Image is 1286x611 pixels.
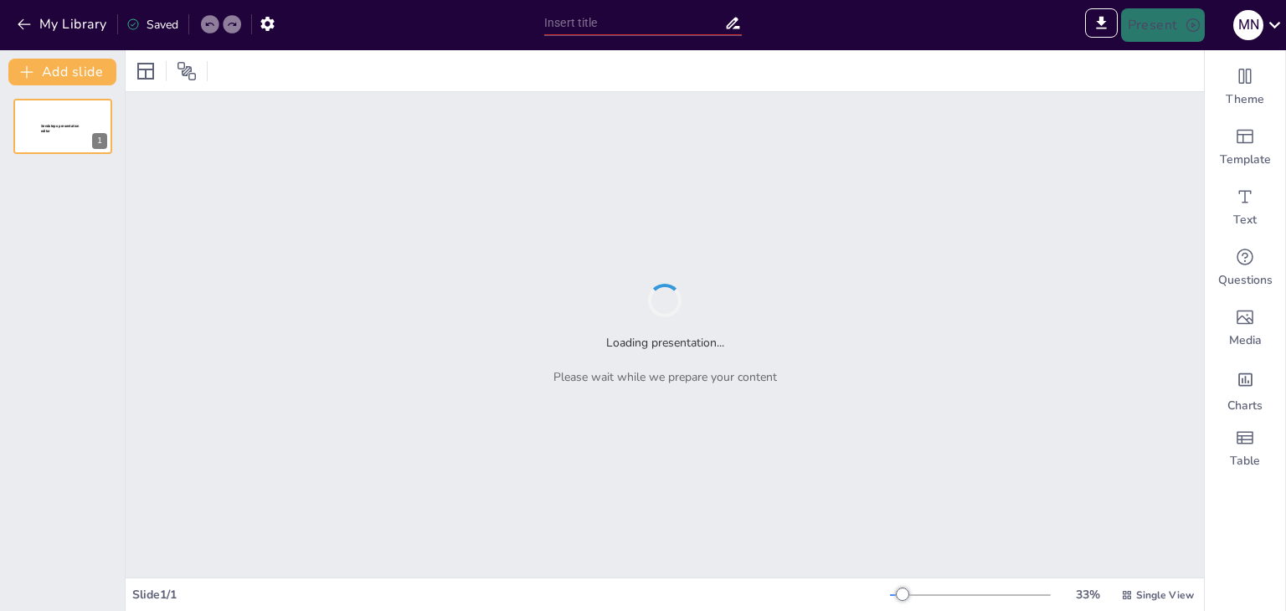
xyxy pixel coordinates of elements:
span: Single View [1136,588,1194,603]
span: Questions [1218,272,1273,289]
div: Add ready made slides [1205,117,1285,177]
input: Insert title [544,11,724,35]
div: Add images, graphics, shapes or video [1205,298,1285,358]
span: Theme [1226,91,1264,108]
div: 1 [92,133,107,149]
button: My Library [13,11,114,38]
div: Change the overall theme [1205,57,1285,117]
span: Export to PowerPoint [1085,8,1118,42]
div: Slide 1 / 1 [132,586,890,603]
button: Add slide [8,59,116,85]
span: Charts [1227,398,1263,414]
div: Get real-time input from your audience [1205,238,1285,298]
div: Saved [126,16,178,33]
button: M N [1233,8,1263,42]
div: 1 [13,99,112,154]
p: Please wait while we prepare your content [553,368,777,386]
div: 33 % [1067,586,1108,603]
span: Template [1220,151,1271,168]
button: Present [1121,8,1205,42]
span: Sendsteps presentation editor [41,124,80,133]
div: Add text boxes [1205,177,1285,238]
h2: Loading presentation... [606,334,724,352]
div: Add charts and graphs [1205,358,1285,418]
div: Add a table [1205,418,1285,479]
span: Table [1230,453,1260,470]
span: Text [1233,212,1257,228]
div: Layout [132,58,159,85]
span: Media [1229,332,1262,349]
div: M N [1233,10,1263,40]
span: Position [177,61,197,81]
